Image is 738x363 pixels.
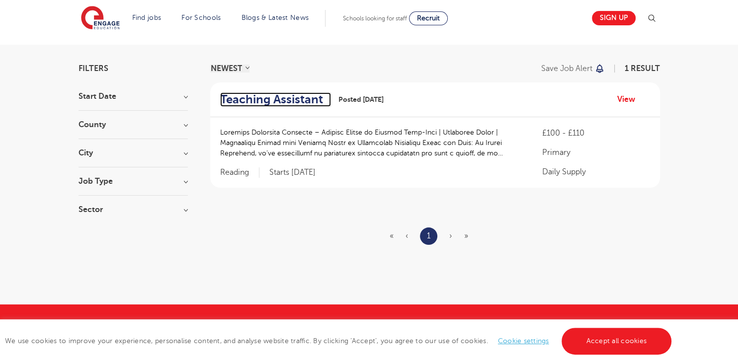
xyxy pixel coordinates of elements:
[449,231,452,240] span: ›
[220,92,331,107] a: Teaching Assistant
[79,65,108,73] span: Filters
[220,127,523,158] p: Loremips Dolorsita Consecte – Adipisc Elitse do Eiusmod Temp-Inci | Utlaboree Dolor | Magnaaliqu ...
[390,231,394,240] span: «
[242,14,309,21] a: Blogs & Latest News
[343,15,407,22] span: Schools looking for staff
[542,166,650,178] p: Daily Supply
[542,127,650,139] p: £100 - £110
[220,167,259,178] span: Reading
[542,146,650,158] p: Primary
[541,65,605,73] button: Save job alert
[617,93,643,106] a: View
[79,92,188,100] h3: Start Date
[132,14,162,21] a: Find jobs
[79,206,188,214] h3: Sector
[417,14,440,22] span: Recruit
[406,231,408,240] span: ‹
[409,11,448,25] a: Recruit
[562,328,672,355] a: Accept all cookies
[79,177,188,185] h3: Job Type
[5,337,674,345] span: We use cookies to improve your experience, personalise content, and analyse website traffic. By c...
[79,149,188,157] h3: City
[269,167,316,178] p: Starts [DATE]
[464,231,468,240] span: »
[181,14,221,21] a: For Schools
[427,229,430,242] a: 1
[541,65,592,73] p: Save job alert
[220,92,323,107] h2: Teaching Assistant
[592,11,636,25] a: Sign up
[338,94,384,105] span: Posted [DATE]
[625,64,660,73] span: 1 result
[79,121,188,129] h3: County
[498,337,549,345] a: Cookie settings
[81,6,120,31] img: Engage Education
